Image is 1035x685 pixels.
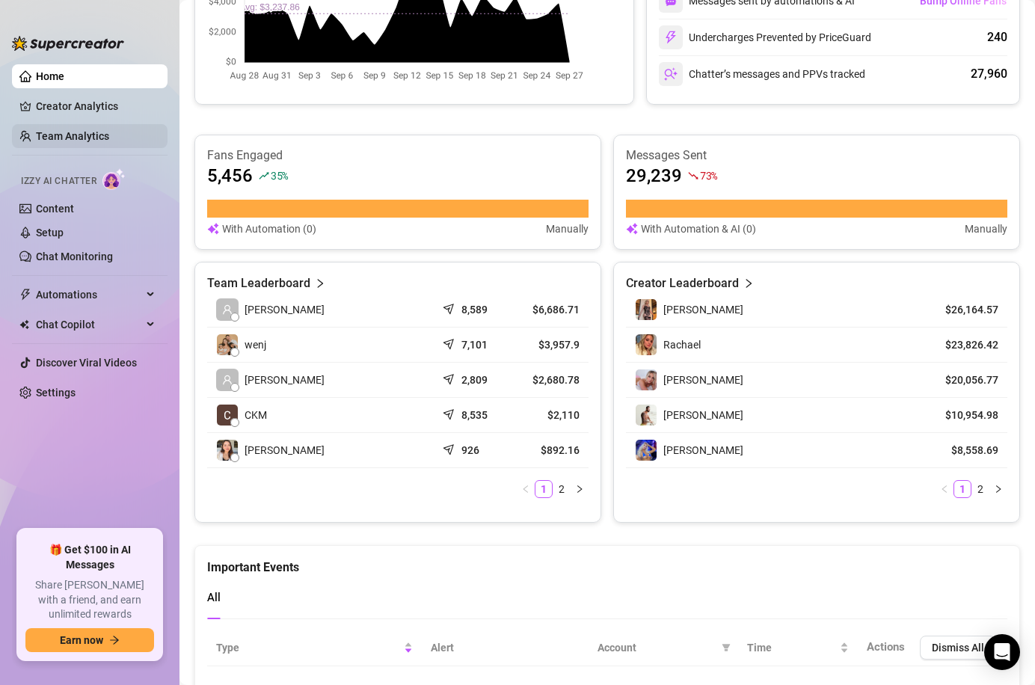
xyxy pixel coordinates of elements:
th: Time [738,630,859,666]
span: Account [598,639,716,656]
article: $3,957.9 [521,337,580,352]
article: 29,239 [626,164,682,188]
span: Automations [36,283,142,307]
img: Quinton [636,405,657,426]
a: 2 [553,481,570,497]
article: $2,110 [521,408,580,423]
a: 1 [535,481,552,497]
span: send [443,300,458,315]
article: $8,558.69 [930,443,998,458]
button: left [936,480,953,498]
img: CKM [217,405,238,426]
span: fall [688,171,698,181]
img: wenj [217,334,238,355]
span: [PERSON_NAME] [663,374,743,386]
li: Previous Page [517,480,535,498]
th: Alert [422,630,588,666]
span: All [207,591,221,604]
article: 5,456 [207,164,253,188]
span: rise [259,171,269,181]
li: Next Page [571,480,589,498]
li: Next Page [989,480,1007,498]
article: With Automation & AI (0) [641,221,756,237]
span: Earn now [60,634,103,646]
article: Messages Sent [626,147,1007,164]
article: 7,101 [461,337,488,352]
span: Share [PERSON_NAME] with a friend, and earn unlimited rewards [25,578,154,622]
span: Time [747,639,838,656]
img: Kaye Castillano [217,440,238,461]
a: Content [36,203,74,215]
span: left [940,485,949,494]
a: Settings [36,387,76,399]
li: Previous Page [936,480,953,498]
article: $20,056.77 [930,372,998,387]
img: logo-BBDzfeDw.svg [12,36,124,51]
span: arrow-right [109,635,120,645]
span: Type [216,639,401,656]
span: [PERSON_NAME] [245,442,325,458]
a: Discover Viral Videos [36,357,137,369]
img: AI Chatter [102,168,126,190]
li: 1 [535,480,553,498]
article: 8,535 [461,408,488,423]
article: 2,809 [461,372,488,387]
span: Actions [867,640,905,654]
a: Chat Monitoring [36,251,113,262]
div: 27,960 [971,65,1007,83]
a: Home [36,70,64,82]
img: Kelsey [636,369,657,390]
article: $10,954.98 [930,408,998,423]
span: user [222,375,233,385]
span: thunderbolt [19,289,31,301]
li: 1 [953,480,971,498]
img: svg%3e [664,31,678,44]
img: svg%3e [626,221,638,237]
span: filter [719,636,734,659]
article: $6,686.71 [521,302,580,317]
span: [PERSON_NAME] [663,409,743,421]
button: Dismiss All [920,636,996,660]
article: $23,826.42 [930,337,998,352]
a: Team Analytics [36,130,109,142]
span: 73 % [700,168,717,182]
span: [PERSON_NAME] [663,444,743,456]
span: Rachael [663,339,701,351]
span: send [443,370,458,385]
span: wenj [245,337,266,353]
article: Fans Engaged [207,147,589,164]
div: 240 [987,28,1007,46]
div: Chatter’s messages and PPVs tracked [659,62,865,86]
img: svg%3e [664,67,678,81]
span: Chat Copilot [36,313,142,337]
span: user [222,304,233,315]
li: 2 [971,480,989,498]
img: svg%3e [207,221,219,237]
img: Mellanie [636,299,657,320]
span: 🎁 Get $100 in AI Messages [25,543,154,572]
span: right [743,274,754,292]
article: 926 [461,443,479,458]
button: Earn nowarrow-right [25,628,154,652]
th: Type [207,630,422,666]
span: [PERSON_NAME] [245,301,325,318]
article: 8,589 [461,302,488,317]
a: 1 [954,481,971,497]
a: Creator Analytics [36,94,156,118]
span: [PERSON_NAME] [245,372,325,388]
a: 2 [972,481,989,497]
img: Rachael [636,334,657,355]
button: right [571,480,589,498]
div: Open Intercom Messenger [984,634,1020,670]
button: right [989,480,1007,498]
span: CKM [245,407,267,423]
img: Chat Copilot [19,319,29,330]
span: send [443,335,458,350]
article: With Automation (0) [222,221,316,237]
span: right [315,274,325,292]
span: right [575,485,584,494]
article: Team Leaderboard [207,274,310,292]
span: right [994,485,1003,494]
span: Dismiss All [932,642,984,654]
span: 35 % [271,168,288,182]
